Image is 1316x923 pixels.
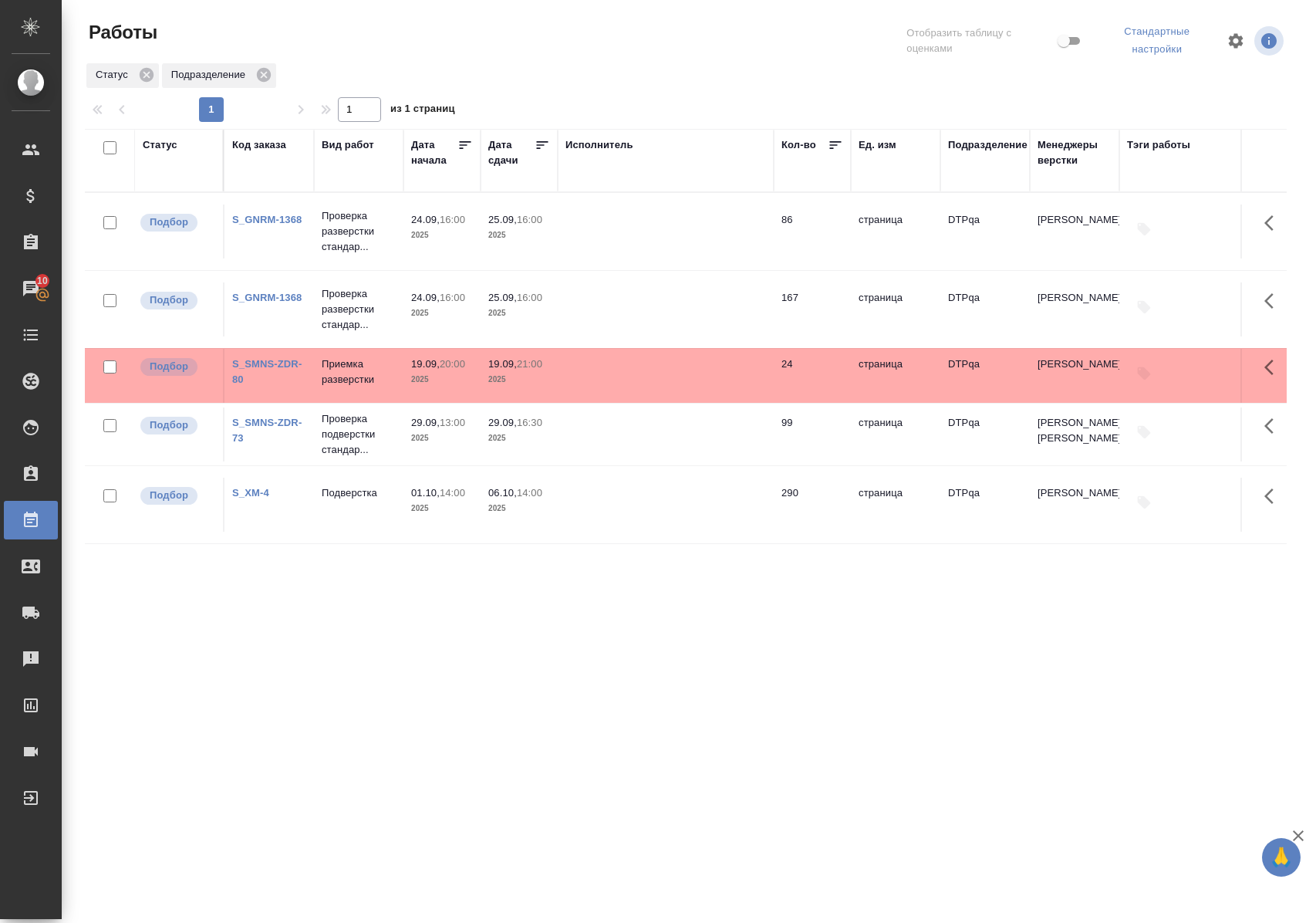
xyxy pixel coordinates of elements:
p: [PERSON_NAME] [1038,485,1112,501]
button: Добавить тэги [1127,212,1161,246]
p: 24.09, [411,292,440,303]
div: Кол-во [781,137,816,153]
button: Здесь прячутся важные кнопки [1255,282,1292,319]
button: Добавить тэги [1127,485,1161,519]
p: Подверстка [322,485,396,501]
div: Исполнитель [565,137,633,153]
button: Добавить тэги [1127,415,1161,449]
p: [PERSON_NAME] [1038,290,1112,306]
p: 13:00 [440,417,465,428]
div: Дата сдачи [488,137,535,168]
span: Работы [85,20,157,45]
p: 14:00 [517,487,542,499]
a: S_GNRM-1368 [232,292,302,303]
p: 2025 [488,372,550,387]
button: Здесь прячутся важные кнопки [1255,478,1292,515]
div: Код заказа [232,137,286,153]
p: [PERSON_NAME], [PERSON_NAME] [1038,415,1112,446]
a: S_XM-4 [232,487,269,499]
div: Подразделение [948,137,1027,153]
td: DTPqa [940,407,1030,461]
p: Подбор [150,418,188,433]
div: Ед. изм [859,137,896,153]
span: из 1 страниц [390,100,455,122]
td: DTPqa [940,205,1030,259]
p: 25.09, [488,214,517,225]
button: Добавить тэги [1127,290,1161,324]
p: 29.09, [411,417,440,428]
p: 2025 [488,431,550,446]
div: Вид работ [322,137,374,153]
div: Можно подбирать исполнителей [139,485,215,506]
span: 🙏 [1268,841,1294,874]
p: Подбор [150,359,188,374]
div: Статус [143,137,177,153]
div: Статус [86,63,159,88]
td: DTPqa [940,282,1030,336]
td: 24 [774,349,851,403]
p: 2025 [488,228,550,243]
p: 2025 [411,431,473,446]
p: Проверка разверстки стандар... [322,286,396,333]
a: S_SMNS-ZDR-80 [232,358,302,385]
div: Можно подбирать исполнителей [139,212,215,233]
p: Подбор [150,215,188,230]
button: Добавить тэги [1127,357,1161,390]
p: 21:00 [517,358,542,370]
button: Здесь прячутся важные кнопки [1255,205,1292,242]
div: Можно подбирать исполнителей [139,290,215,311]
p: 19.09, [488,358,517,370]
td: страница [851,282,940,336]
p: 2025 [488,501,550,516]
p: 20:00 [440,358,465,370]
td: 86 [774,205,851,259]
span: Посмотреть информацию [1254,26,1287,56]
div: Можно подбирать исполнителей [139,357,215,377]
p: 06.10, [488,487,517,499]
div: Можно подбирать исполнителей [139,415,215,436]
td: 167 [774,282,851,336]
td: страница [851,205,940,259]
button: 🙏 [1262,838,1301,877]
td: DTPqa [940,478,1030,532]
p: Подбор [150,292,188,308]
div: split button [1097,20,1217,62]
p: Подразделение [171,67,251,83]
p: 16:00 [440,214,465,225]
p: 14:00 [440,487,465,499]
p: 16:00 [517,292,542,303]
td: 290 [774,478,851,532]
p: Подбор [150,488,188,503]
div: Тэги работы [1127,137,1190,153]
p: 16:00 [440,292,465,303]
a: S_SMNS-ZDR-73 [232,417,302,444]
p: Приемка разверстки [322,357,396,387]
p: Проверка подверстки стандар... [322,411,396,458]
td: страница [851,407,940,461]
td: страница [851,478,940,532]
p: 2025 [411,306,473,321]
p: 29.09, [488,417,517,428]
span: Отобразить таблицу с оценками [906,25,1054,56]
td: DTPqa [940,349,1030,403]
p: [PERSON_NAME] [1038,357,1112,372]
p: 19.09, [411,358,440,370]
p: 2025 [488,306,550,321]
button: Здесь прячутся важные кнопки [1255,407,1292,445]
p: Статус [96,67,133,83]
p: 16:00 [517,214,542,225]
p: 24.09, [411,214,440,225]
p: 01.10, [411,487,440,499]
td: страница [851,349,940,403]
span: 10 [28,273,57,289]
p: Проверка разверстки стандар... [322,208,396,255]
a: S_GNRM-1368 [232,214,302,225]
div: Дата начала [411,137,457,168]
p: 2025 [411,228,473,243]
div: Менеджеры верстки [1038,137,1112,168]
p: 25.09, [488,292,517,303]
p: [PERSON_NAME] [1038,212,1112,228]
a: 10 [4,269,58,308]
p: 16:30 [517,417,542,428]
button: Здесь прячутся важные кнопки [1255,349,1292,386]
